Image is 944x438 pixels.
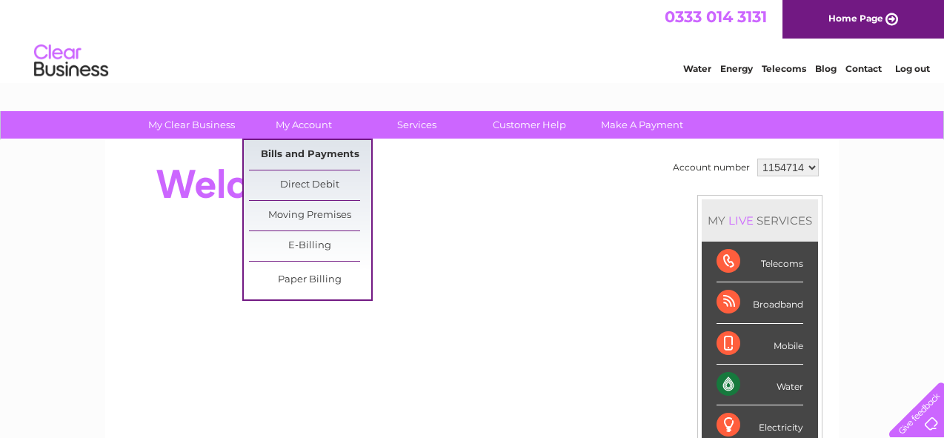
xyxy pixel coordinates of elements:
[717,365,803,405] div: Water
[249,231,371,261] a: E-Billing
[581,111,703,139] a: Make A Payment
[717,242,803,282] div: Telecoms
[717,324,803,365] div: Mobile
[895,63,930,74] a: Log out
[720,63,753,74] a: Energy
[665,7,767,26] a: 0333 014 3131
[33,39,109,84] img: logo.png
[725,213,757,228] div: LIVE
[702,199,818,242] div: MY SERVICES
[356,111,478,139] a: Services
[249,140,371,170] a: Bills and Payments
[717,282,803,323] div: Broadband
[249,265,371,295] a: Paper Billing
[243,111,365,139] a: My Account
[762,63,806,74] a: Telecoms
[683,63,711,74] a: Water
[130,111,253,139] a: My Clear Business
[249,201,371,230] a: Moving Premises
[468,111,591,139] a: Customer Help
[123,8,823,72] div: Clear Business is a trading name of Verastar Limited (registered in [GEOGRAPHIC_DATA] No. 3667643...
[249,170,371,200] a: Direct Debit
[815,63,837,74] a: Blog
[669,155,754,180] td: Account number
[845,63,882,74] a: Contact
